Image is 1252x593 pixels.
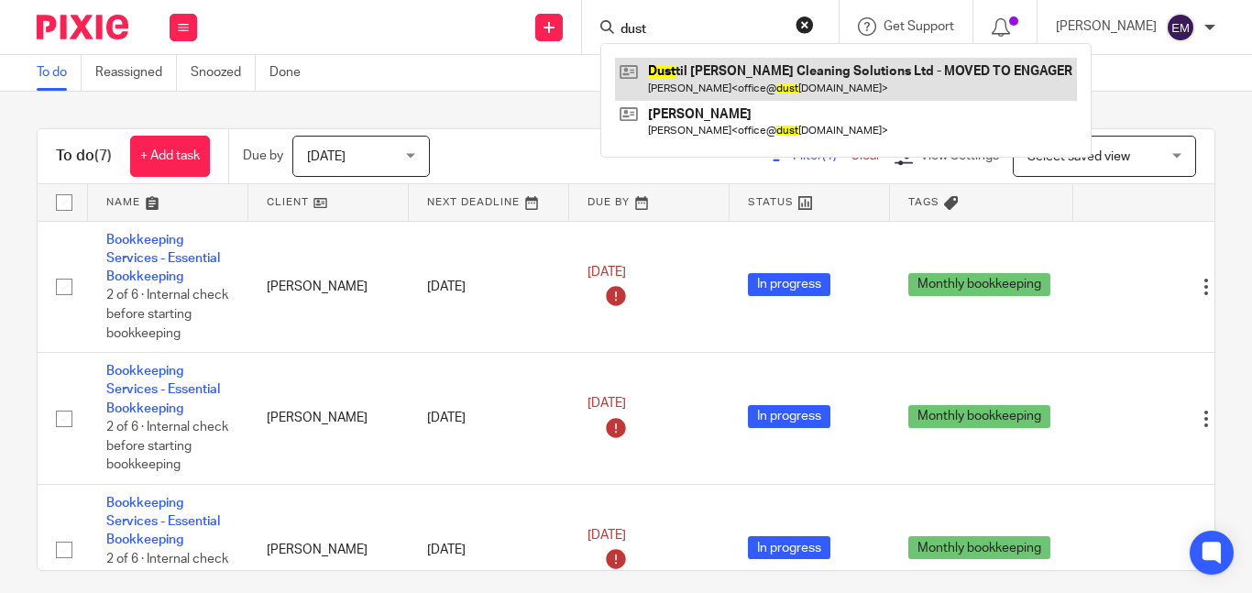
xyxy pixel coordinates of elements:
[94,148,112,163] span: (7)
[588,266,626,279] span: [DATE]
[130,136,210,177] a: + Add task
[37,55,82,91] a: To do
[796,16,814,34] button: Clear
[884,20,954,33] span: Get Support
[748,536,830,559] span: In progress
[248,353,409,485] td: [PERSON_NAME]
[409,221,569,353] td: [DATE]
[908,273,1050,296] span: Monthly bookkeeping
[908,197,939,207] span: Tags
[409,353,569,485] td: [DATE]
[748,273,830,296] span: In progress
[106,365,220,415] a: Bookkeeping Services - Essential Bookkeeping
[269,55,314,91] a: Done
[106,290,228,340] span: 2 of 6 · Internal check before starting bookkeeping
[106,497,220,547] a: Bookkeeping Services - Essential Bookkeeping
[248,221,409,353] td: [PERSON_NAME]
[95,55,177,91] a: Reassigned
[307,150,346,163] span: [DATE]
[37,15,128,39] img: Pixie
[908,405,1050,428] span: Monthly bookkeeping
[1027,150,1130,163] span: Select saved view
[106,421,228,471] span: 2 of 6 · Internal check before starting bookkeeping
[56,147,112,166] h1: To do
[619,22,784,38] input: Search
[1166,13,1195,42] img: svg%3E
[748,405,830,428] span: In progress
[588,397,626,410] span: [DATE]
[106,234,220,284] a: Bookkeeping Services - Essential Bookkeeping
[191,55,256,91] a: Snoozed
[243,147,283,165] p: Due by
[588,529,626,542] span: [DATE]
[1056,17,1157,36] p: [PERSON_NAME]
[908,536,1050,559] span: Monthly bookkeeping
